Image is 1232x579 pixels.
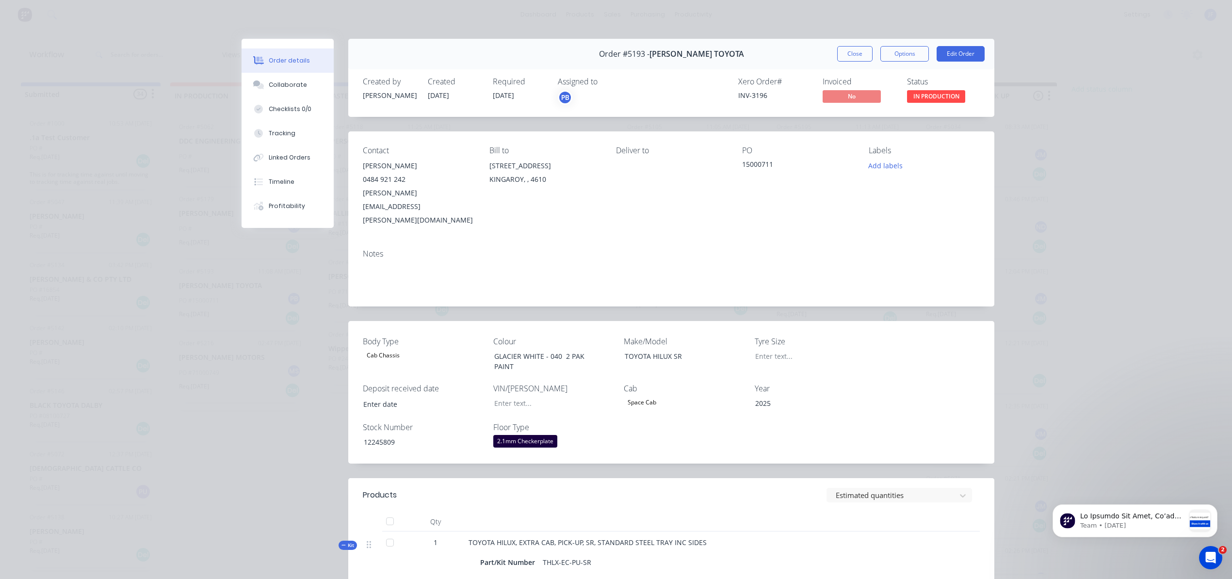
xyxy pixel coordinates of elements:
span: 2 [1219,546,1227,554]
div: [PERSON_NAME] [363,90,416,100]
div: Assigned to [558,77,655,86]
div: Collaborate [269,80,307,89]
div: Deliver to [616,146,727,155]
iframe: Intercom notifications message [1038,485,1232,553]
div: Part/Kit Number [480,555,539,569]
div: THLX-EC-PU-SR [539,555,595,569]
span: TOYOTA HILUX, EXTRA CAB, PICK-UP, SR, STANDARD STEEL TRAY INC SIDES [469,538,707,547]
div: Created [428,77,481,86]
div: [PERSON_NAME]0484 921 242[PERSON_NAME][EMAIL_ADDRESS][PERSON_NAME][DOMAIN_NAME] [363,159,474,227]
span: IN PRODUCTION [907,90,965,102]
div: Linked Orders [269,153,310,162]
button: Linked Orders [242,145,334,170]
div: Profitability [269,202,305,210]
span: Order #5193 - [599,49,649,59]
p: Message from Team, sent 3w ago [42,36,147,45]
div: Contact [363,146,474,155]
label: Floor Type [493,421,615,433]
div: Timeline [269,177,294,186]
span: [DATE] [428,91,449,100]
div: Bill to [489,146,600,155]
span: 1 [434,537,438,547]
label: Make/Model [624,336,745,347]
label: VIN/[PERSON_NAME] [493,383,615,394]
div: Xero Order # [738,77,811,86]
button: Order details [242,48,334,73]
div: TOYOTA HILUX SR [617,349,738,363]
div: Products [363,489,397,501]
button: PB [558,90,572,105]
button: Timeline [242,170,334,194]
div: [STREET_ADDRESS]KINGAROY, , 4610 [489,159,600,190]
button: Checklists 0/0 [242,97,334,121]
input: Enter date [357,397,477,411]
button: Edit Order [937,46,985,62]
button: Options [880,46,929,62]
div: Notes [363,249,980,258]
label: Stock Number [363,421,484,433]
iframe: Intercom live chat [1199,546,1222,569]
label: Deposit received date [363,383,484,394]
div: Invoiced [823,77,895,86]
label: Cab [624,383,745,394]
div: 12245809 [356,435,477,449]
div: Qty [406,512,465,531]
button: Close [837,46,873,62]
button: Profitability [242,194,334,218]
span: Kit [341,542,354,549]
span: No [823,90,881,102]
div: Created by [363,77,416,86]
div: 0484 921 242 [363,173,474,186]
div: Tracking [269,129,295,138]
div: Checklists 0/0 [269,105,311,113]
button: Kit [339,541,357,550]
div: 2.1mm Checkerplate [493,435,557,448]
div: Labels [869,146,980,155]
label: Colour [493,336,615,347]
div: KINGAROY, , 4610 [489,173,600,186]
div: Cab Chassis [363,349,404,362]
div: PO [742,146,853,155]
div: INV-3196 [738,90,811,100]
div: Status [907,77,980,86]
div: 15000711 [742,159,853,173]
label: Year [755,383,876,394]
div: GLACIER WHITE - 040 2 PAK PAINT [486,349,608,373]
div: Required [493,77,546,86]
span: [DATE] [493,91,514,100]
label: Tyre Size [755,336,876,347]
div: [STREET_ADDRESS] [489,159,600,173]
div: 2025 [747,396,869,410]
label: Body Type [363,336,484,347]
button: Add labels [863,159,908,172]
div: Space Cab [624,396,660,409]
button: Collaborate [242,73,334,97]
span: [PERSON_NAME] TOYOTA [649,49,744,59]
button: Tracking [242,121,334,145]
button: IN PRODUCTION [907,90,965,105]
div: Order details [269,56,310,65]
div: [PERSON_NAME][EMAIL_ADDRESS][PERSON_NAME][DOMAIN_NAME] [363,186,474,227]
div: [PERSON_NAME] [363,159,474,173]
